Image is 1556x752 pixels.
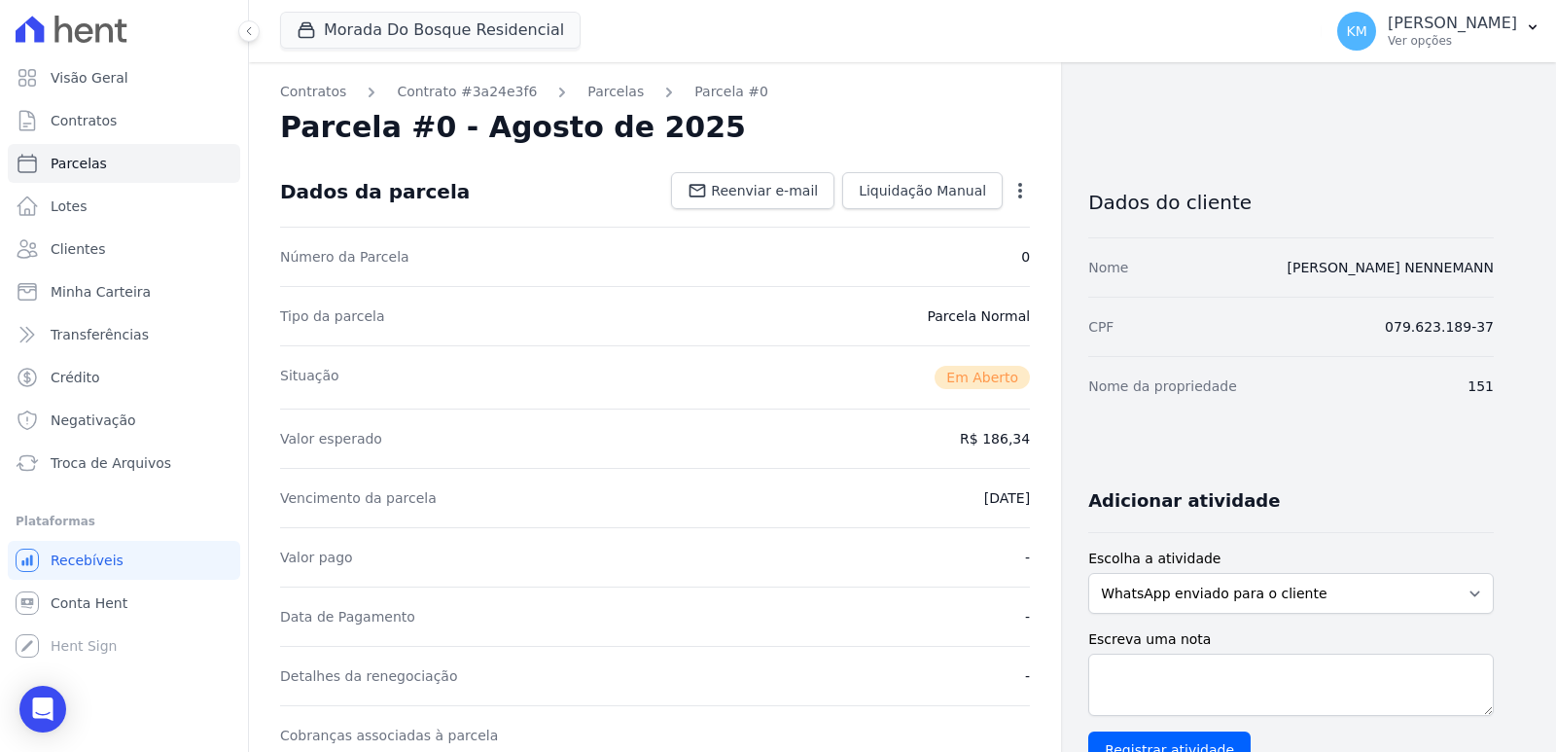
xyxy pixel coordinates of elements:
[8,187,240,226] a: Lotes
[280,666,458,686] dt: Detalhes da renegociação
[280,548,353,567] dt: Valor pago
[1346,24,1366,38] span: KM
[280,82,1030,102] nav: Breadcrumb
[694,82,768,102] a: Parcela #0
[1088,489,1280,513] h3: Adicionar atividade
[1088,317,1114,337] dt: CPF
[8,401,240,440] a: Negativação
[8,444,240,483] a: Troca de Arquivos
[711,181,818,200] span: Reenviar e-mail
[1385,317,1494,337] dd: 079.623.189-37
[960,429,1030,448] dd: R$ 186,34
[51,239,105,259] span: Clientes
[280,429,382,448] dt: Valor esperado
[19,686,66,733] div: Open Intercom Messenger
[8,358,240,397] a: Crédito
[16,510,232,533] div: Plataformas
[842,172,1003,209] a: Liquidação Manual
[8,101,240,140] a: Contratos
[280,607,415,627] dt: Data de Pagamento
[51,593,127,613] span: Conta Hent
[984,488,1030,508] dd: [DATE]
[280,12,581,49] button: Morada Do Bosque Residencial
[859,181,986,200] span: Liquidação Manual
[935,366,1030,389] span: Em Aberto
[1288,260,1494,275] a: [PERSON_NAME] NENNEMANN
[280,247,409,267] dt: Número da Parcela
[51,154,107,173] span: Parcelas
[51,368,100,387] span: Crédito
[1088,629,1494,650] label: Escreva uma nota
[51,68,128,88] span: Visão Geral
[280,366,339,389] dt: Situação
[280,306,385,326] dt: Tipo da parcela
[397,82,537,102] a: Contrato #3a24e3f6
[8,230,240,269] a: Clientes
[1322,4,1556,58] button: KM [PERSON_NAME] Ver opções
[1388,14,1517,33] p: [PERSON_NAME]
[51,282,151,302] span: Minha Carteira
[51,551,124,570] span: Recebíveis
[1088,258,1128,277] dt: Nome
[8,272,240,311] a: Minha Carteira
[1025,666,1030,686] dd: -
[587,82,644,102] a: Parcelas
[51,197,88,216] span: Lotes
[280,110,746,145] h2: Parcela #0 - Agosto de 2025
[1388,33,1517,49] p: Ver opções
[280,488,437,508] dt: Vencimento da parcela
[8,315,240,354] a: Transferências
[1025,607,1030,627] dd: -
[1025,548,1030,567] dd: -
[1088,191,1494,214] h3: Dados do cliente
[280,726,498,745] dt: Cobranças associadas à parcela
[1468,376,1494,396] dd: 151
[8,541,240,580] a: Recebíveis
[280,82,346,102] a: Contratos
[51,453,171,473] span: Troca de Arquivos
[927,306,1030,326] dd: Parcela Normal
[51,111,117,130] span: Contratos
[280,180,470,203] div: Dados da parcela
[8,58,240,97] a: Visão Geral
[1088,549,1494,569] label: Escolha a atividade
[51,325,149,344] span: Transferências
[1088,376,1237,396] dt: Nome da propriedade
[1021,247,1030,267] dd: 0
[8,584,240,623] a: Conta Hent
[51,411,136,430] span: Negativação
[671,172,834,209] a: Reenviar e-mail
[8,144,240,183] a: Parcelas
